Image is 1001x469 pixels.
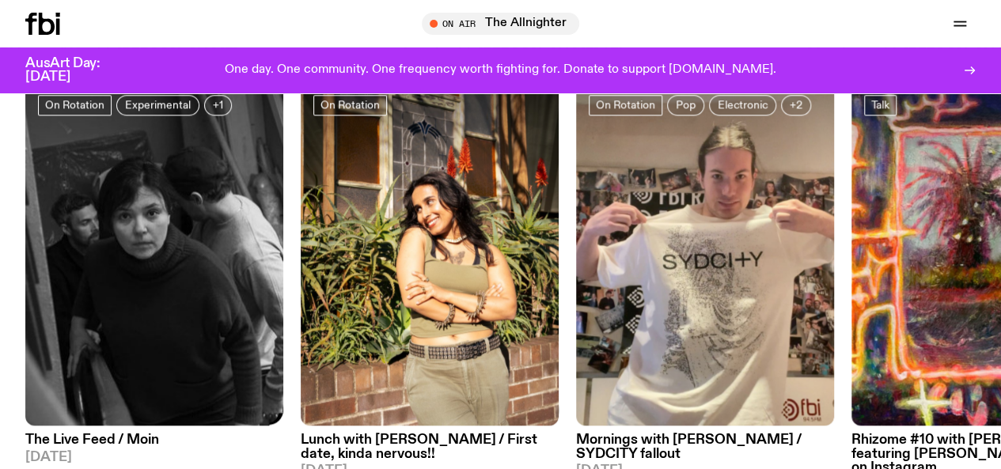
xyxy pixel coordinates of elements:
[225,63,776,78] p: One day. One community. One frequency worth fighting for. Donate to support [DOMAIN_NAME].
[204,95,232,115] button: +1
[676,99,696,111] span: Pop
[790,99,802,111] span: +2
[320,99,380,111] span: On Rotation
[116,95,199,115] a: Experimental
[718,99,768,111] span: Electronic
[576,82,834,426] img: Jim in the fbi studio, showing off their white SYDCITY t-shirt.
[25,82,283,426] img: A black and white image of moin on stairs, looking up at the camera.
[667,95,704,115] a: Pop
[38,95,112,115] a: On Rotation
[301,82,559,426] img: Tanya is standing in front of plants and a brick fence on a sunny day. She is looking to the left...
[596,99,655,111] span: On Rotation
[25,426,283,463] a: The Live Feed / Moin[DATE]
[313,95,387,115] a: On Rotation
[576,433,834,460] h3: Mornings with [PERSON_NAME] / SYDCITY fallout
[709,95,776,115] a: Electronic
[213,99,223,111] span: +1
[589,95,662,115] a: On Rotation
[45,99,104,111] span: On Rotation
[864,95,897,115] a: Talk
[781,95,811,115] button: +2
[25,433,283,447] h3: The Live Feed / Moin
[301,433,559,460] h3: Lunch with [PERSON_NAME] / First date, kinda nervous!!
[422,13,579,35] button: On AirThe Allnighter
[125,99,191,111] span: Experimental
[871,99,889,111] span: Talk
[25,57,127,84] h3: AusArt Day: [DATE]
[25,451,283,464] span: [DATE]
